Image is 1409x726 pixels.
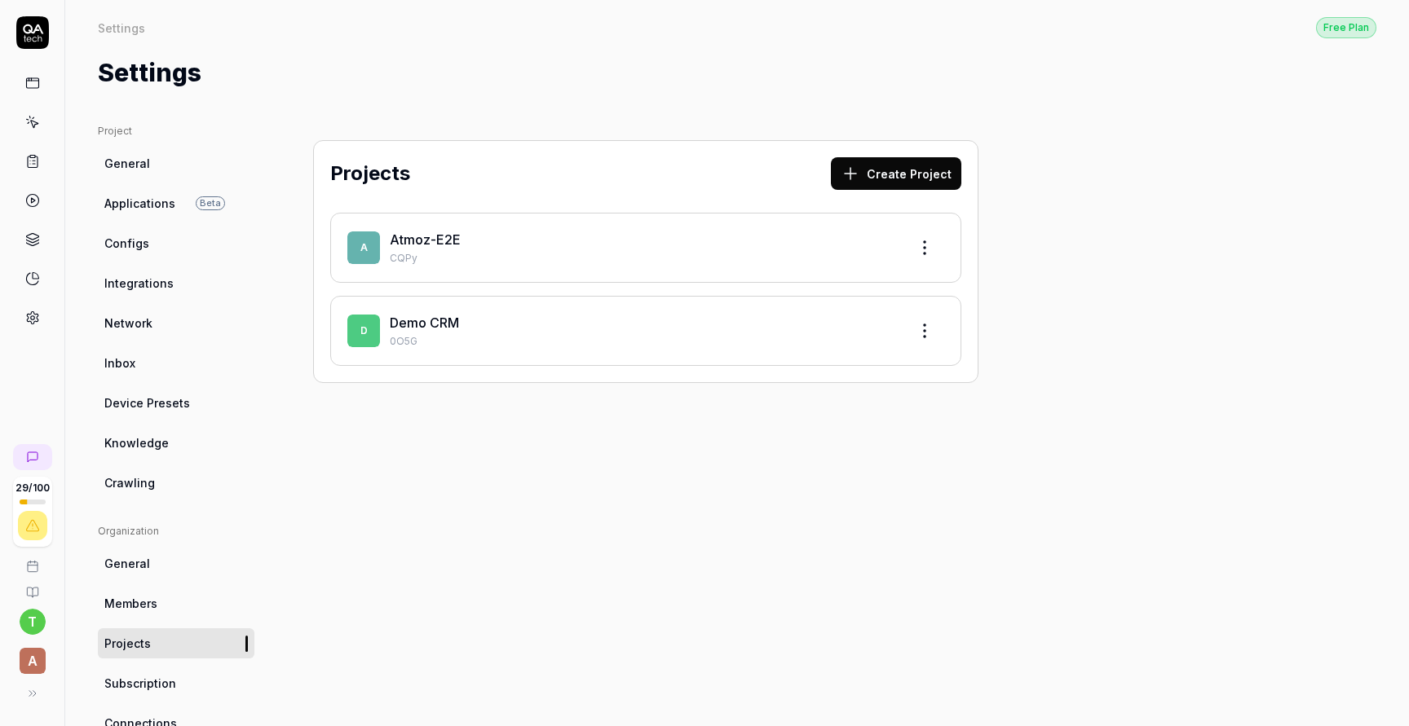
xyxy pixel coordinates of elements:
span: 29 / 100 [15,483,50,493]
span: Subscription [104,675,176,692]
span: Knowledge [104,434,169,451]
span: Beta [196,196,225,210]
a: Subscription [98,668,254,698]
a: ApplicationsBeta [98,188,254,218]
h2: Projects [330,159,410,188]
h1: Settings [98,55,201,91]
span: A [347,231,380,264]
span: Device Presets [104,394,190,411]
span: Projects [104,635,151,652]
p: 0O5G [390,334,895,349]
a: Members [98,588,254,618]
span: Integrations [104,275,174,292]
span: Inbox [104,354,135,372]
a: Demo CRM [390,315,459,331]
span: Crawling [104,474,155,491]
span: Members [104,595,157,612]
span: General [104,155,150,172]
a: New conversation [13,444,52,470]
a: General [98,548,254,579]
a: Device Presets [98,388,254,418]
span: A [20,648,46,674]
span: Configs [104,235,149,252]
p: CQPy [390,251,895,266]
a: General [98,148,254,178]
span: Network [104,315,152,332]
a: Crawling [98,468,254,498]
a: Configs [98,228,254,258]
button: t [20,609,46,635]
a: Book a call with us [7,547,58,573]
span: D [347,315,380,347]
div: Settings [98,20,145,36]
button: Free Plan [1316,16,1376,38]
a: Knowledge [98,428,254,458]
a: Inbox [98,348,254,378]
button: A [7,635,58,677]
a: Documentation [7,573,58,599]
a: Atmoz-E2E [390,231,461,248]
a: Network [98,308,254,338]
a: Projects [98,628,254,658]
div: Project [98,124,254,139]
button: Create Project [831,157,961,190]
a: Integrations [98,268,254,298]
span: General [104,555,150,572]
div: Free Plan [1316,17,1376,38]
span: Applications [104,195,175,212]
div: Organization [98,524,254,539]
